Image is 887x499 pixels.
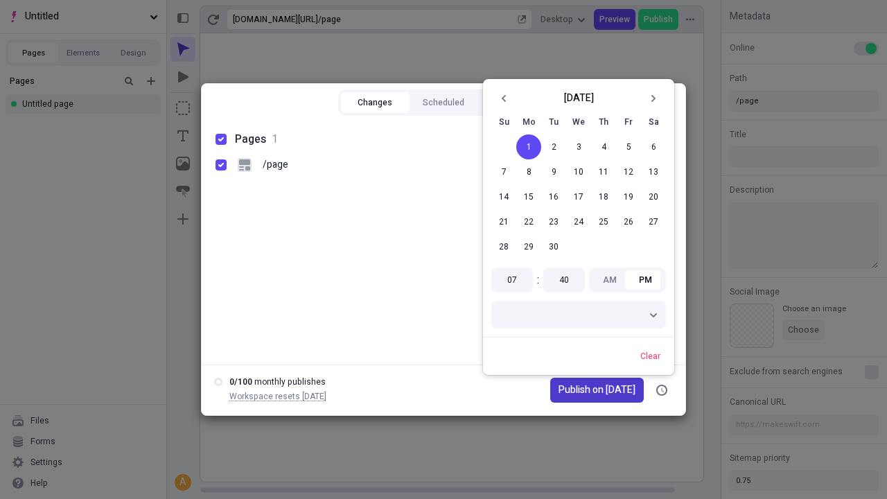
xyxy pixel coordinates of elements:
span: Workspace resets [DATE] [229,390,326,403]
button: 9 [541,159,566,184]
button: Scheduled [410,92,478,113]
span: 0 / 100 [229,376,252,388]
button: Clear [635,346,666,367]
th: Thursday [591,110,616,134]
p: /page [263,157,288,173]
button: History [477,92,546,113]
button: 29 [516,234,541,259]
th: Saturday [641,110,666,134]
button: 2 [541,134,566,159]
button: 15 [516,184,541,209]
button: 7 [491,159,516,184]
button: 12 [616,159,641,184]
button: 4 [591,134,616,159]
button: 13 [641,159,666,184]
button: 23 [541,209,566,234]
th: Friday [616,110,641,134]
button: 21 [491,209,516,234]
button: 10 [566,159,591,184]
button: Pages1 [210,127,677,152]
button: 11 [591,159,616,184]
button: 8 [516,159,541,184]
th: Tuesday [541,110,566,134]
div: [DATE] [564,91,594,106]
button: 19 [616,184,641,209]
span: monthly publishes [254,376,326,388]
button: Publish on [DATE] [550,378,644,403]
button: 17 [566,184,591,209]
span: : [537,272,539,288]
button: 25 [591,209,616,234]
button: 6 [641,134,666,159]
button: 26 [616,209,641,234]
button: Go to next month [642,88,663,109]
button: 27 [641,209,666,234]
button: 18 [591,184,616,209]
span: Publish on [DATE] [559,383,635,398]
span: 1 [272,131,278,148]
button: 3 [566,134,591,159]
button: Go to previous month [494,88,515,109]
button: AM [592,270,628,290]
button: 24 [566,209,591,234]
button: 14 [491,184,516,209]
button: 1 [516,134,541,159]
button: 16 [541,184,566,209]
button: Changes [341,92,410,113]
button: 20 [641,184,666,209]
button: 28 [491,234,516,259]
button: PM [628,270,664,290]
span: Clear [640,351,660,362]
th: Wednesday [566,110,591,134]
th: Sunday [491,110,516,134]
button: 5 [616,134,641,159]
span: Pages [235,131,266,148]
th: Monday [516,110,541,134]
button: 22 [516,209,541,234]
button: 30 [541,234,566,259]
